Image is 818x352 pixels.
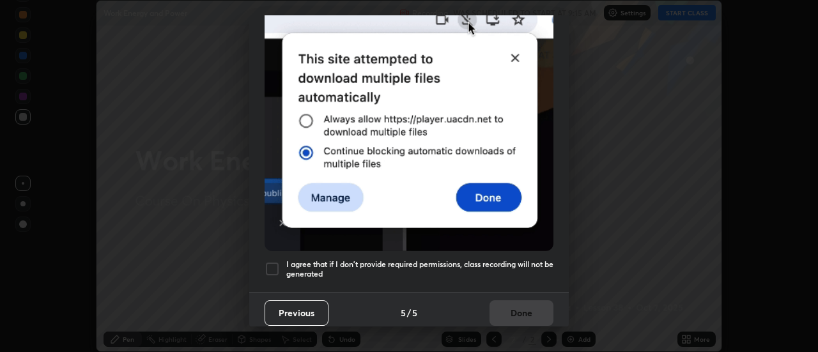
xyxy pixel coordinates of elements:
[407,306,411,319] h4: /
[412,306,417,319] h4: 5
[265,300,328,326] button: Previous
[286,259,553,279] h5: I agree that if I don't provide required permissions, class recording will not be generated
[401,306,406,319] h4: 5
